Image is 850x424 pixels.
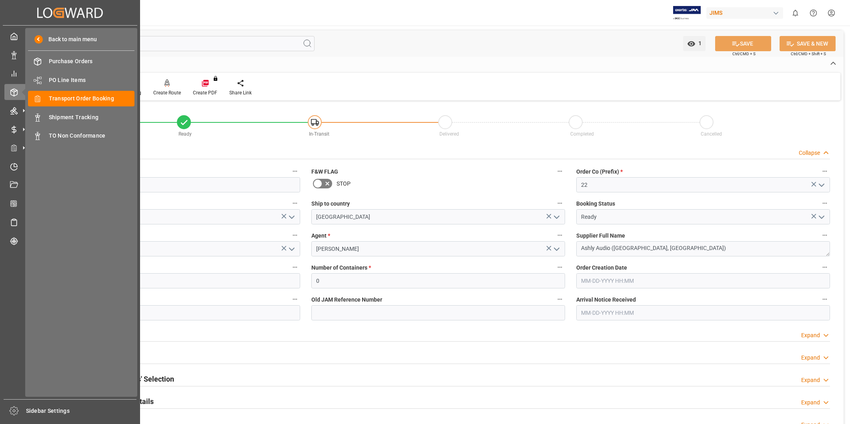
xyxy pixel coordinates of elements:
button: open menu [550,243,562,255]
div: Expand [801,331,820,340]
span: F&W FLAG [311,168,338,176]
span: Ctrl/CMD + S [732,51,756,57]
button: show 0 new notifications [786,4,804,22]
button: JAM Reference Number [290,166,300,176]
a: CO2 Calculator [4,196,136,211]
button: Booking Status [820,198,830,208]
a: Transport Order Booking [28,91,134,106]
a: Document Management [4,177,136,193]
span: Purchase Orders [49,57,135,66]
button: Arrival Notice Received [820,294,830,304]
div: Create Route [153,89,181,96]
input: MM-DD-YYYY HH:MM [576,305,830,320]
span: Transport Order Booking [49,94,135,103]
button: SAVE [715,36,771,51]
a: TO Non Conformance [28,128,134,144]
span: Agent [311,232,330,240]
button: open menu [550,211,562,223]
button: Order Co (Prefix) * [820,166,830,176]
input: Search Fields [37,36,315,51]
span: Order Co (Prefix) [576,168,623,176]
button: open menu [815,211,827,223]
button: Country of Origin (Suffix) * [290,198,300,208]
button: Help Center [804,4,822,22]
div: Expand [801,398,820,407]
span: Shipment Tracking [49,113,135,122]
a: Purchase Orders [28,54,134,69]
span: Ship to country [311,200,350,208]
img: Exertis%20JAM%20-%20Email%20Logo.jpg_1722504956.jpg [673,6,701,20]
button: Agent * [555,230,565,240]
div: JIMS [706,7,783,19]
button: open menu [683,36,706,51]
button: F&W FLAG [555,166,565,176]
button: Ship to country [555,198,565,208]
span: Back to main menu [43,35,97,44]
button: Shipment type * [290,230,300,240]
span: 1 [696,40,702,46]
button: Old JAM Reference Number [555,294,565,304]
span: Old JAM Reference Number [311,296,382,304]
textarea: Ashly Audio ([GEOGRAPHIC_DATA], [GEOGRAPHIC_DATA]) [576,241,830,256]
span: Completed [570,131,594,137]
span: In-Transit [309,131,329,137]
button: JIMS [706,5,786,20]
a: My Cockpit [4,28,136,44]
span: Cancelled [701,131,722,137]
span: Sidebar Settings [26,407,137,415]
span: Supplier Full Name [576,232,625,240]
button: SAVE & NEW [780,36,836,51]
input: MM-DD-YYYY [46,305,300,320]
div: Expand [801,376,820,384]
span: Ready [178,131,192,137]
button: Number of Containers * [555,262,565,272]
span: Number of Containers [311,264,371,272]
div: Share Link [229,89,252,96]
button: open menu [815,179,827,191]
span: Booking Status [576,200,615,208]
span: PO Line Items [49,76,135,84]
span: Ctrl/CMD + Shift + S [791,51,826,57]
button: Ready Date * [290,294,300,304]
button: open menu [285,243,297,255]
span: Arrival Notice Received [576,296,636,304]
button: Supplier Full Name [820,230,830,240]
button: Supplier Number [290,262,300,272]
a: Shipment Tracking [28,109,134,125]
a: Sailing Schedules [4,214,136,230]
div: Expand [801,354,820,362]
span: STOP [337,180,351,188]
input: MM-DD-YYYY HH:MM [576,273,830,288]
a: Timeslot Management V2 [4,158,136,174]
a: My Reports [4,66,136,81]
button: Order Creation Date [820,262,830,272]
input: Type to search/select [46,209,300,224]
a: Tracking Shipment [4,233,136,248]
button: open menu [285,211,297,223]
span: Delivered [439,131,459,137]
div: Collapse [799,149,820,157]
a: Data Management [4,47,136,62]
a: PO Line Items [28,72,134,88]
span: TO Non Conformance [49,132,135,140]
span: Order Creation Date [576,264,627,272]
